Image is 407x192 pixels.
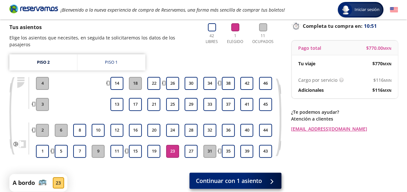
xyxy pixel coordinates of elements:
[203,145,216,158] button: 31
[390,6,398,14] button: English
[364,22,377,30] span: 10:51
[73,145,86,158] button: 7
[298,60,315,67] p: Tu viaje
[384,78,391,83] small: MXN
[298,77,337,83] p: Cargo por servicio
[372,60,391,67] span: $ 770
[250,33,277,45] p: 11 Ocupados
[222,145,235,158] button: 35
[203,98,216,111] button: 33
[73,124,86,137] button: 8
[196,176,262,185] span: Continuar con 1 asiento
[147,124,160,137] button: 20
[366,45,391,51] span: $ 770.00
[129,98,142,111] button: 17
[372,87,391,93] span: $ 116
[383,88,391,93] small: MXN
[166,98,179,111] button: 25
[36,77,49,90] button: 4
[110,77,123,90] button: 14
[129,124,142,137] button: 16
[185,145,198,158] button: 27
[240,145,253,158] button: 39
[147,77,160,90] button: 22
[9,54,77,70] a: Piso 2
[13,178,35,187] p: A bordo
[222,98,235,111] button: 37
[105,59,118,66] div: Piso 1
[259,124,272,137] button: 44
[185,124,198,137] button: 28
[203,33,221,45] p: 42 Libres
[203,124,216,137] button: 32
[53,177,64,188] div: 23
[298,45,321,51] p: Pago total
[298,87,324,93] p: Adicionales
[352,6,382,13] span: Iniciar sesión
[129,145,142,158] button: 15
[77,54,145,70] a: Piso 1
[129,77,142,90] button: 18
[110,98,123,111] button: 13
[222,124,235,137] button: 36
[147,145,160,158] button: 19
[9,23,197,31] p: Tus asientos
[147,98,160,111] button: 21
[225,33,245,45] p: 1 Elegido
[92,145,105,158] button: 9
[291,21,398,30] p: Completa tu compra en :
[291,115,398,122] p: Atención a clientes
[240,77,253,90] button: 42
[222,77,235,90] button: 38
[259,145,272,158] button: 43
[240,98,253,111] button: 41
[189,173,281,189] button: Continuar con 1 asiento
[259,98,272,111] button: 45
[36,124,49,137] button: 2
[291,125,398,132] a: [EMAIL_ADDRESS][DOMAIN_NAME]
[36,145,49,158] button: 1
[259,77,272,90] button: 46
[203,77,216,90] button: 34
[92,124,105,137] button: 10
[240,124,253,137] button: 40
[110,124,123,137] button: 12
[383,46,391,51] small: MXN
[9,4,58,16] a: Brand Logo
[373,77,391,83] span: $ 116
[185,98,198,111] button: 29
[55,145,68,158] button: 5
[9,4,58,14] i: Brand Logo
[9,34,197,48] p: Elige los asientos que necesites, en seguida te solicitaremos los datos de los pasajeros
[55,124,68,137] button: 6
[61,7,285,13] em: ¡Bienvenido a la nueva experiencia de compra de Reservamos, una forma más sencilla de comprar tus...
[185,77,198,90] button: 30
[110,145,123,158] button: 11
[291,109,398,115] p: ¿Te podemos ayudar?
[166,145,179,158] button: 23
[383,61,391,66] small: MXN
[166,124,179,137] button: 24
[36,98,49,111] button: 3
[166,77,179,90] button: 26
